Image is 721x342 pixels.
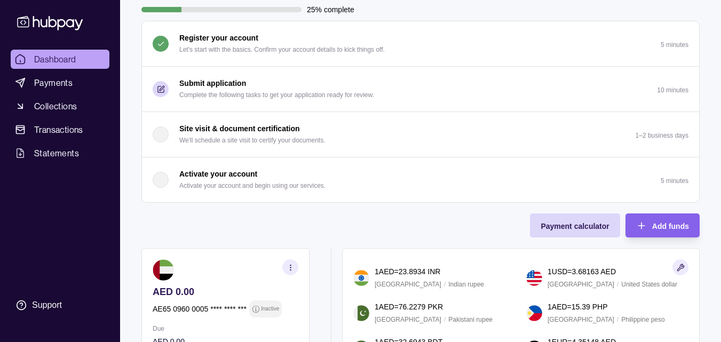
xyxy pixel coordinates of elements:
[617,314,619,325] p: /
[444,314,446,325] p: /
[153,286,298,298] p: AED 0.00
[153,259,174,281] img: ae
[142,157,699,202] button: Activate your account Activate your account and begin using our services.5 minutes
[526,270,542,286] img: us
[142,112,699,157] button: Site visit & document certification We'll schedule a site visit to certify your documents.1–2 bus...
[375,266,440,277] p: 1 AED = 23.8934 INR
[636,132,688,139] p: 1–2 business days
[11,97,109,116] a: Collections
[153,323,298,335] p: Due
[261,303,279,315] p: Inactive
[353,270,369,286] img: in
[448,314,493,325] p: Pakistani rupee
[179,32,258,44] p: Register your account
[32,299,62,311] div: Support
[375,301,443,313] p: 1 AED = 76.2279 PKR
[548,301,608,313] p: 1 AED = 15.39 PHP
[179,44,385,55] p: Let's start with the basics. Confirm your account details to kick things off.
[625,213,700,237] button: Add funds
[34,123,83,136] span: Transactions
[621,314,664,325] p: Philippine peso
[179,180,326,192] p: Activate your account and begin using our services.
[34,76,73,89] span: Payments
[11,120,109,139] a: Transactions
[530,213,620,237] button: Payment calculator
[617,279,619,290] p: /
[179,134,326,146] p: We'll schedule a site visit to certify your documents.
[444,279,446,290] p: /
[34,53,76,66] span: Dashboard
[34,147,79,160] span: Statements
[142,21,699,66] button: Register your account Let's start with the basics. Confirm your account details to kick things of...
[307,4,354,15] p: 25% complete
[548,266,616,277] p: 1 USD = 3.68163 AED
[526,305,542,321] img: ph
[541,222,609,230] span: Payment calculator
[657,86,688,94] p: 10 minutes
[652,222,689,230] span: Add funds
[11,73,109,92] a: Payments
[548,279,614,290] p: [GEOGRAPHIC_DATA]
[661,177,688,185] p: 5 minutes
[375,279,441,290] p: [GEOGRAPHIC_DATA]
[11,294,109,316] a: Support
[353,305,369,321] img: pk
[661,41,688,49] p: 5 minutes
[621,279,677,290] p: United States dollar
[179,168,257,180] p: Activate your account
[548,314,614,325] p: [GEOGRAPHIC_DATA]
[142,67,699,112] button: Submit application Complete the following tasks to get your application ready for review.10 minutes
[11,50,109,69] a: Dashboard
[179,89,374,101] p: Complete the following tasks to get your application ready for review.
[179,77,246,89] p: Submit application
[448,279,484,290] p: Indian rupee
[375,314,441,325] p: [GEOGRAPHIC_DATA]
[11,144,109,163] a: Statements
[179,123,300,134] p: Site visit & document certification
[34,100,77,113] span: Collections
